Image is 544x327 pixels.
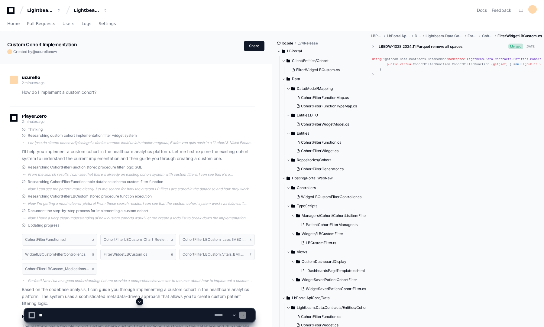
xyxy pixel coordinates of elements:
span: CustomDashboardDisplay [302,259,346,264]
span: null [515,63,523,66]
svg: Directory [291,112,295,119]
span: Data/Model/Mapping [297,86,333,91]
span: CohortFilterWidgetModel.cs [301,122,349,127]
span: 5 [92,252,94,257]
span: LbPortalApiCore [387,34,410,38]
span: Hosting/Portal.WebNew [292,176,333,181]
div: Lightbeam Health [27,7,53,13]
div: Now I can see the pattern more clearly. Let me search for how the custom LB filters are stored in... [28,187,255,191]
button: TypeScripts [287,201,371,211]
span: Entities.DTO [297,113,318,118]
div: Lightbeam.Data.Contracts.DataCommon; { : { FilterWidgetLBCustomId { ; ; } CohortFilterWidgetId { ... [372,57,538,78]
p: How do I implement a custom cohort? [22,89,255,96]
span: LBPortal [371,34,382,38]
span: CohortFilterGenerator.cs [301,167,344,172]
span: WidgetLBCustomFilterController.cs [301,195,361,199]
button: Lightbeam Health [25,5,63,16]
span: 2 minutes ago [22,119,44,124]
button: LBCustomFilter.ts [299,239,372,247]
button: Data/Model/Mapping [287,84,366,93]
svg: Directory [296,212,300,219]
h1: CohortFilterLBCustom_Chart_Review_Eligibility.sql [104,238,168,241]
button: CohortFilterFunction.sql2 [22,234,97,245]
button: WidgetSavedPatientCohortFilter.cshtml [299,285,374,293]
span: 6 [171,252,173,257]
svg: Directory [291,130,295,137]
button: Lightbeam Health Solutions [71,5,110,16]
button: _DashboardsPageTemplate.cshtml [299,267,372,275]
span: Entities [297,131,309,136]
button: CohortFilterFunctionMap.cs [294,93,363,102]
span: FilterWidgetLBCustom.cs [497,34,542,38]
button: CohortFilterFunctionTypeMap.cs [294,102,363,110]
span: Views [297,250,307,254]
svg: Directory [296,276,300,283]
span: now [50,49,57,54]
span: Cohorts [482,34,493,38]
h1: FilterWidgetLBCustom.cs [104,253,147,256]
div: Lightbeam Health Solutions [74,7,100,13]
app-text-character-animate: Custom Cohort Implementation [7,41,77,47]
button: FilterWidgetLBCustom.cs [289,66,363,74]
svg: Directory [291,156,295,164]
svg: Directory [291,184,295,191]
button: Widgets/LBCustomFilter [291,229,376,239]
span: Settings [99,22,116,25]
svg: Directory [291,248,295,256]
svg: Directory [282,47,285,55]
span: CohortFilterWidget.cs [301,149,338,153]
span: Merged [508,44,523,49]
span: Updating progress [28,223,59,228]
button: Repositories/Cohort [287,155,366,165]
span: Lightbeam.Data.Contracts.Entities.Cohorts [467,57,543,61]
button: CohortFilterWidget.cs [294,147,363,155]
span: Users [63,22,74,25]
span: Researching custom cohort implementation filter widget system [28,133,137,138]
span: _DashboardsPageTemplate.cshtml [306,268,365,273]
span: WidgetSavedPatientCohortFilter.cshtml [306,286,374,291]
a: Settings [99,17,116,31]
span: @ [32,49,36,54]
button: CohortFilterLBCustom_Chart_Review_Eligibility.sql3 [100,234,176,245]
span: FilterWidgetLBCustom.cs [296,67,340,72]
span: LBPortal [287,49,302,54]
div: Now I have a very clear understanding of how custom cohorts work! Let me create a todo list to br... [28,216,255,221]
svg: Directory [287,294,290,302]
p: Based on the codebase analysis, I can guide you through implementing a custom cohort in the healt... [22,286,255,307]
span: PlayerZero [22,114,47,118]
button: Managers/Cohort/CohortListItemFiltersManager [291,211,376,221]
button: Entities [287,129,366,138]
span: Entities [468,34,477,38]
div: Perfect! Now I have a good understanding. Let me provide a comprehensive answer to the user about... [28,278,255,283]
a: Pull Requests [27,17,55,31]
button: Hosting/Portal.WebNew [282,173,366,183]
button: Share [244,41,264,51]
button: CohortFilterLBCustom_Labs_[MEDICAL_DATA].sql4 [179,234,255,245]
div: LBEDW-1328 2024.11 Parquet remove all spaces [379,44,463,49]
button: WidgetLBCustomFilterController.cs5 [22,249,97,260]
h1: WidgetLBCustomFilterController.cs [25,253,86,256]
button: LbPortalApiCore/Data [282,293,366,303]
span: Thinking [28,127,43,132]
span: 2 minutes ago [22,80,44,85]
span: set [500,63,506,66]
button: WidgetSavedPatientCohortFilter [291,275,376,285]
span: WidgetSavedPatientCohortFilter [302,277,357,282]
span: using [372,57,381,61]
button: CohortFilterLBCustom_Medications_[MEDICAL_DATA]_Use.sql8 [22,263,97,275]
span: 7 [250,252,251,257]
span: 3 [171,237,173,242]
span: 2 [92,237,94,242]
button: FilterWidgetLBCustom.cs6 [100,249,176,260]
span: get [493,63,498,66]
span: PatientCohortFilterManager.ts [306,222,358,227]
span: Widgets/LBCustomFilter [302,231,343,236]
span: namespace [448,57,465,61]
span: Pull Requests [27,22,55,25]
span: Researching CohortFilterLBCustom stored procedure function execution [28,194,152,199]
a: Users [63,17,74,31]
div: [DATE] [526,44,536,49]
span: Lightbeam.Data.Contracts [426,34,463,38]
p: I'll help you implement a custom cohort in the healthcare analytics platform. Let me first explor... [22,148,255,162]
div: From the search results, I can see that there's already an existing cohort system with custom fil... [28,172,255,177]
